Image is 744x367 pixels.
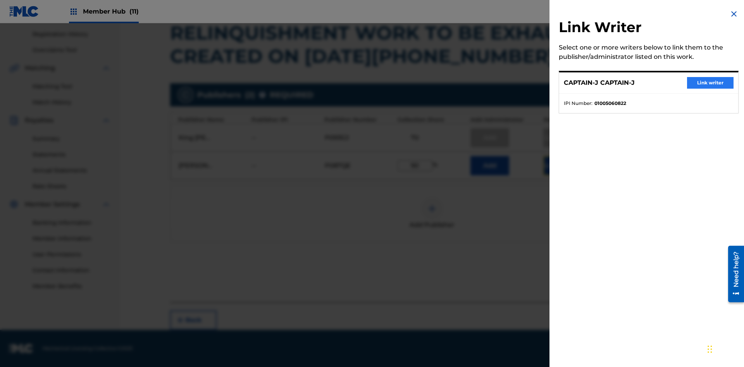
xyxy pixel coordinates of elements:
[564,100,592,107] span: IPI Number :
[9,6,39,17] img: MLC Logo
[564,78,635,87] p: CAPTAIN-J CAPTAIN-J
[69,7,78,16] img: Top Rightsholders
[594,100,626,107] strong: 01005060822
[83,7,139,16] span: Member Hub
[722,243,744,306] iframe: Resource Center
[129,8,139,15] span: (11)
[708,338,712,361] div: Drag
[705,330,744,367] iframe: Chat Widget
[687,77,734,89] button: Link writer
[559,43,739,62] div: Select one or more writers below to link them to the publisher/administrator listed on this work.
[559,19,739,38] h2: Link Writer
